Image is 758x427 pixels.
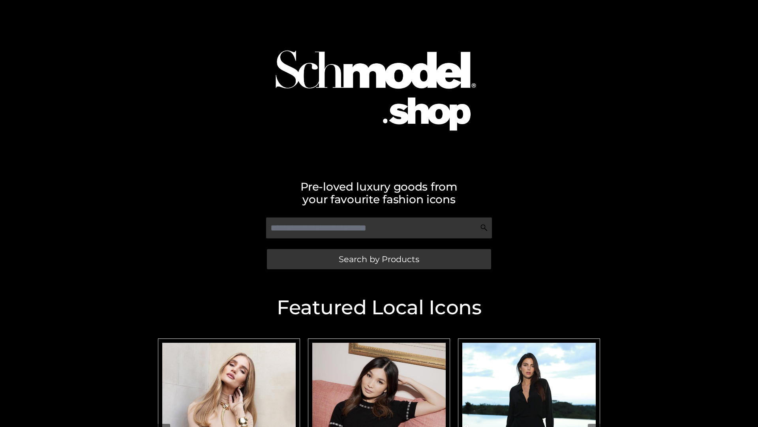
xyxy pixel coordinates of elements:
span: Search by Products [339,255,419,263]
img: Search Icon [480,224,488,232]
a: Search by Products [267,249,491,269]
h2: Featured Local Icons​ [154,298,604,317]
h2: Pre-loved luxury goods from your favourite fashion icons [154,180,604,206]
